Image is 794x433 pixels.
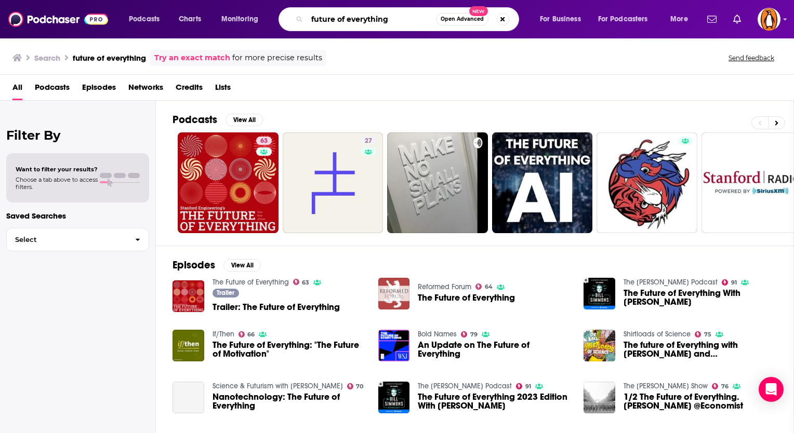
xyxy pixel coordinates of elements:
[759,377,784,402] div: Open Intercom Messenger
[7,236,127,243] span: Select
[173,259,261,272] a: EpisodesView All
[173,280,204,312] img: Trailer: The Future of Everything
[172,11,207,28] a: Charts
[584,278,615,309] img: The Future of Everything With Derek Thompson
[721,384,729,389] span: 76
[712,383,729,389] a: 76
[35,79,70,100] a: Podcasts
[215,79,231,100] a: Lists
[418,341,571,358] a: An Update on The Future of Everything
[722,279,737,286] a: 91
[461,331,478,337] a: 79
[213,278,289,287] a: The Future of Everything
[283,132,383,233] a: 27
[239,331,255,337] a: 66
[361,137,376,145] a: 27
[178,132,279,233] a: 63
[703,10,721,28] a: Show notifications dropdown
[173,330,204,361] img: The Future of Everything: "The Future of Motivation"
[356,384,363,389] span: 70
[591,11,663,28] button: open menu
[525,384,531,389] span: 91
[288,7,529,31] div: Search podcasts, credits, & more...
[436,13,488,25] button: Open AdvancedNew
[260,136,268,146] span: 63
[128,79,163,100] a: Networks
[213,303,340,312] a: Trailer: The Future of Everything
[173,382,204,413] a: Nanotechnology: The Future of Everything
[624,289,777,306] span: The Future of Everything With [PERSON_NAME]
[8,9,108,29] img: Podchaser - Follow, Share and Rate Podcasts
[378,382,410,413] img: The Future of Everything 2023 Edition With Derek Thompson
[223,259,261,272] button: View All
[378,278,410,309] a: The Future of Everything
[624,289,777,306] a: The Future of Everything With Derek Thompson
[725,53,777,62] button: Send feedback
[624,393,777,410] a: 1/2 The Future of Everything. Tom Standage @Economist
[670,12,688,26] span: More
[179,12,201,26] span: Charts
[584,330,615,361] img: The future of Everything with Tim Dunlop and Dr Karl
[221,12,258,26] span: Monitoring
[12,79,22,100] a: All
[217,290,234,296] span: Trailer
[365,136,372,146] span: 27
[418,282,471,291] a: Reformed Forum
[154,52,230,64] a: Try an exact match
[247,332,255,337] span: 66
[173,113,263,126] a: PodcastsView All
[34,53,60,63] h3: Search
[704,332,711,337] span: 75
[214,11,272,28] button: open menu
[73,53,146,63] h3: future of everything
[540,12,581,26] span: For Business
[516,383,531,389] a: 91
[624,341,777,358] span: The future of Everything with [PERSON_NAME] and [PERSON_NAME]
[584,382,615,413] img: 1/2 The Future of Everything. Tom Standage @Economist
[302,280,309,285] span: 63
[173,259,215,272] h2: Episodes
[418,382,512,390] a: The Bill Simmons Podcast
[6,128,149,143] h2: Filter By
[533,11,594,28] button: open menu
[475,283,493,290] a: 64
[82,79,116,100] a: Episodes
[16,176,98,191] span: Choose a tab above to access filters.
[418,330,457,339] a: Bold Names
[624,278,718,287] a: The Bill Simmons Podcast
[418,293,515,302] a: The Future of Everything
[470,332,478,337] span: 79
[469,6,488,16] span: New
[663,11,701,28] button: open menu
[624,341,777,358] a: The future of Everything with Tim Dunlop and Dr Karl
[213,382,343,390] a: Science & Futurism with Isaac Arthur
[598,12,648,26] span: For Podcasters
[729,10,745,28] a: Show notifications dropdown
[758,8,780,31] button: Show profile menu
[347,383,364,389] a: 70
[16,166,98,173] span: Want to filter your results?
[226,114,263,126] button: View All
[176,79,203,100] a: Credits
[213,393,366,410] a: Nanotechnology: The Future of Everything
[418,393,571,410] a: The Future of Everything 2023 Edition With Derek Thompson
[129,12,160,26] span: Podcasts
[122,11,173,28] button: open menu
[624,393,777,410] span: 1/2 The Future of Everything. [PERSON_NAME] @Economist
[441,17,484,22] span: Open Advanced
